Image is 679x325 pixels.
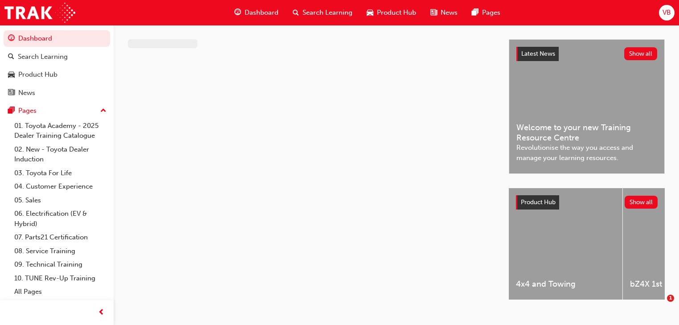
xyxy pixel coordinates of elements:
a: 06. Electrification (EV & Hybrid) [11,207,110,230]
a: pages-iconPages [465,4,507,22]
a: Latest NewsShow all [516,47,657,61]
a: All Pages [11,285,110,299]
a: 01. Toyota Academy - 2025 Dealer Training Catalogue [11,119,110,143]
span: pages-icon [472,7,479,18]
a: guage-iconDashboard [227,4,286,22]
span: Product Hub [521,198,556,206]
a: 07. Parts21 Certification [11,230,110,244]
iframe: Intercom live chat [649,295,670,316]
a: news-iconNews [423,4,465,22]
div: Product Hub [18,70,57,80]
a: 04. Customer Experience [11,180,110,193]
a: Latest NewsShow allWelcome to your new Training Resource CentreRevolutionise the way you access a... [509,39,665,174]
span: car-icon [8,71,15,79]
a: 4x4 and Towing [509,188,622,300]
button: DashboardSearch LearningProduct HubNews [4,29,110,103]
span: up-icon [100,105,106,117]
button: VB [659,5,675,21]
span: News [441,8,458,18]
a: Search Learning [4,49,110,65]
span: Product Hub [377,8,416,18]
span: prev-icon [98,307,105,318]
span: Dashboard [245,8,278,18]
a: 08. Service Training [11,244,110,258]
a: car-iconProduct Hub [360,4,423,22]
button: Show all [624,47,658,60]
span: 4x4 and Towing [516,279,615,289]
a: 10. TUNE Rev-Up Training [11,272,110,285]
span: Search Learning [303,8,352,18]
span: Welcome to your new Training Resource Centre [516,123,657,143]
span: Latest News [521,50,555,58]
a: Product Hub [4,66,110,83]
a: 05. Sales [11,193,110,207]
button: Pages [4,103,110,119]
span: guage-icon [8,35,15,43]
img: Trak [4,3,75,23]
span: Revolutionise the way you access and manage your learning resources. [516,143,657,163]
span: guage-icon [234,7,241,18]
span: search-icon [8,53,14,61]
button: Show all [625,196,658,209]
span: Pages [482,8,500,18]
a: 03. Toyota For Life [11,166,110,180]
span: news-icon [430,7,437,18]
span: pages-icon [8,107,15,115]
span: news-icon [8,89,15,97]
span: car-icon [367,7,373,18]
div: Pages [18,106,37,116]
a: 09. Technical Training [11,258,110,272]
a: Product HubShow all [516,195,658,210]
a: News [4,85,110,101]
div: Search Learning [18,52,68,62]
a: 02. New - Toyota Dealer Induction [11,143,110,166]
a: Dashboard [4,30,110,47]
span: VB [663,8,671,18]
span: search-icon [293,7,299,18]
div: News [18,88,35,98]
a: search-iconSearch Learning [286,4,360,22]
span: 1 [667,295,674,302]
